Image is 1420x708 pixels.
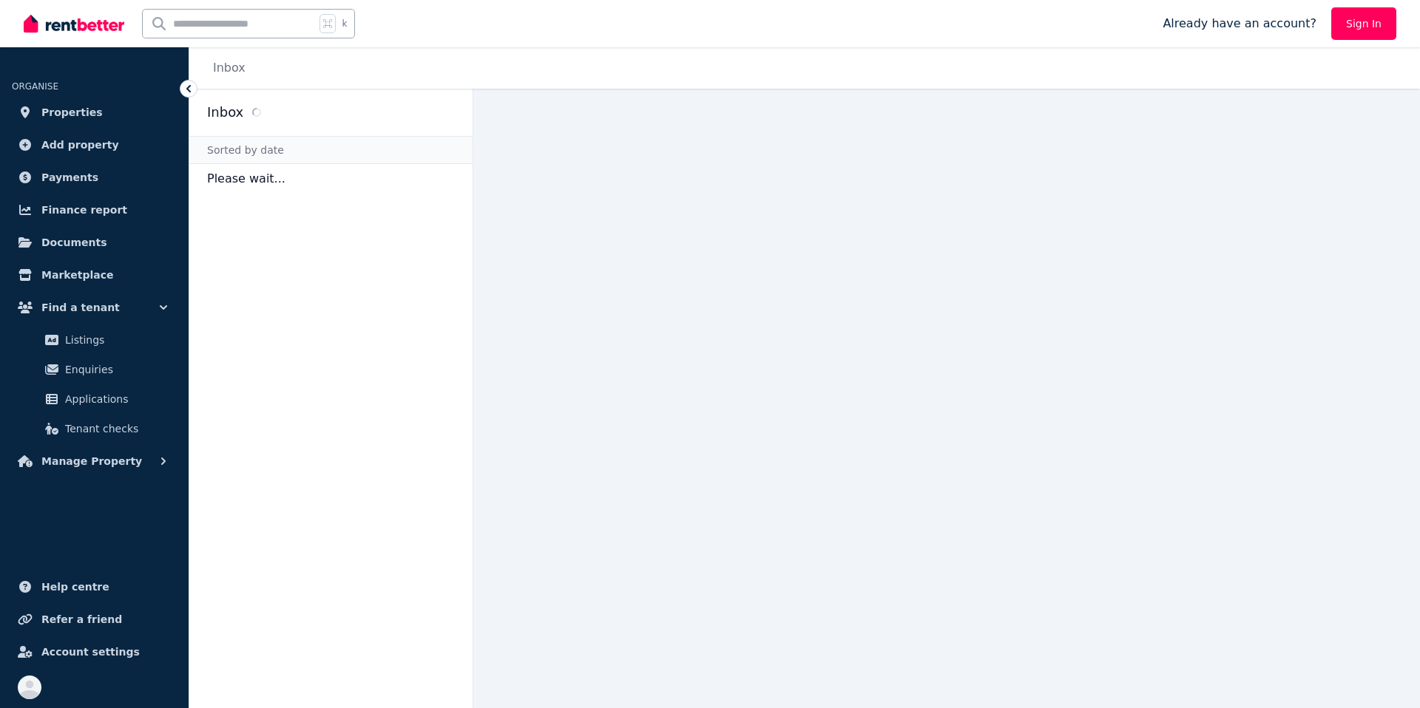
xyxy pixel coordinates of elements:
[41,266,113,284] span: Marketplace
[41,201,127,219] span: Finance report
[18,325,171,355] a: Listings
[1331,7,1396,40] a: Sign In
[24,13,124,35] img: RentBetter
[12,81,58,92] span: ORGANISE
[12,130,177,160] a: Add property
[189,136,473,164] div: Sorted by date
[41,103,103,121] span: Properties
[1163,15,1316,33] span: Already have an account?
[18,384,171,414] a: Applications
[12,637,177,667] a: Account settings
[12,260,177,290] a: Marketplace
[12,446,177,476] button: Manage Property
[41,610,122,628] span: Refer a friend
[342,18,347,30] span: k
[18,355,171,384] a: Enquiries
[12,195,177,225] a: Finance report
[65,331,165,349] span: Listings
[41,169,98,186] span: Payments
[41,452,142,470] span: Manage Property
[189,164,473,194] p: Please wait...
[12,228,177,257] a: Documents
[189,47,263,89] nav: Breadcrumb
[41,136,119,154] span: Add property
[41,299,120,316] span: Find a tenant
[12,98,177,127] a: Properties
[65,361,165,378] span: Enquiries
[18,414,171,443] a: Tenant checks
[12,605,177,634] a: Refer a friend
[207,102,243,123] h2: Inbox
[41,234,107,251] span: Documents
[12,293,177,322] button: Find a tenant
[213,61,246,75] a: Inbox
[65,420,165,438] span: Tenant checks
[65,390,165,408] span: Applications
[41,578,109,596] span: Help centre
[41,643,140,661] span: Account settings
[12,572,177,602] a: Help centre
[12,163,177,192] a: Payments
